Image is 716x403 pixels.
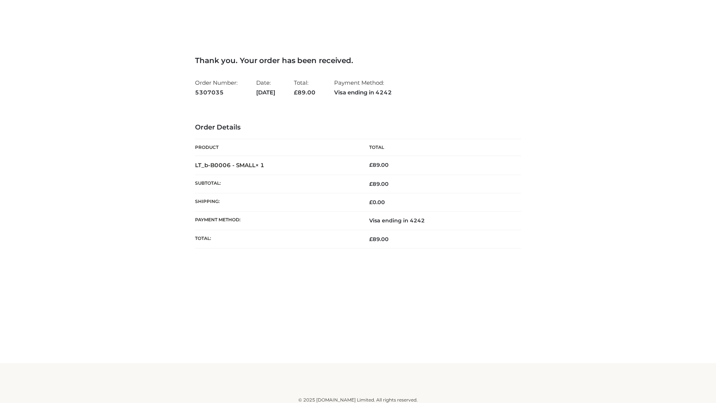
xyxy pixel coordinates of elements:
strong: × 1 [255,162,264,169]
span: 89.00 [369,236,389,243]
span: £ [369,199,373,206]
bdi: 89.00 [369,162,389,168]
bdi: 0.00 [369,199,385,206]
li: Payment Method: [334,76,392,99]
span: 89.00 [294,89,315,96]
strong: Visa ending in 4242 [334,88,392,97]
span: £ [369,181,373,187]
span: £ [369,162,373,168]
th: Product [195,139,358,156]
th: Payment method: [195,212,358,230]
th: Shipping: [195,193,358,212]
strong: LT_b-B0006 - SMALL [195,162,264,169]
span: 89.00 [369,181,389,187]
th: Total: [195,230,358,248]
li: Total: [294,76,315,99]
span: £ [369,236,373,243]
strong: 5307035 [195,88,238,97]
strong: [DATE] [256,88,275,97]
h3: Thank you. Your order has been received. [195,56,521,65]
h3: Order Details [195,124,521,132]
th: Total [358,139,521,156]
li: Order Number: [195,76,238,99]
td: Visa ending in 4242 [358,212,521,230]
span: £ [294,89,298,96]
li: Date: [256,76,275,99]
th: Subtotal: [195,175,358,193]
